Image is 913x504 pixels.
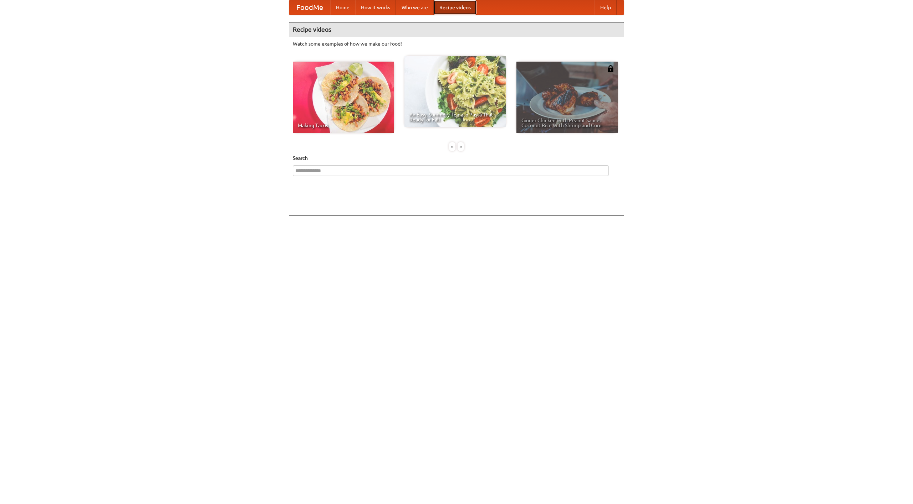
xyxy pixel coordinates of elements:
p: Watch some examples of how we make our food! [293,40,620,47]
a: Who we are [396,0,434,15]
span: Making Tacos [298,123,389,128]
span: An Easy, Summery Tomato Pasta That's Ready for Fall [409,112,501,122]
a: Making Tacos [293,62,394,133]
a: Recipe videos [434,0,476,15]
div: « [449,142,455,151]
a: Home [330,0,355,15]
a: FoodMe [289,0,330,15]
a: Help [595,0,617,15]
a: An Easy, Summery Tomato Pasta That's Ready for Fall [404,56,506,127]
img: 483408.png [607,65,614,72]
h5: Search [293,155,620,162]
h4: Recipe videos [289,22,624,37]
a: How it works [355,0,396,15]
div: » [458,142,464,151]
